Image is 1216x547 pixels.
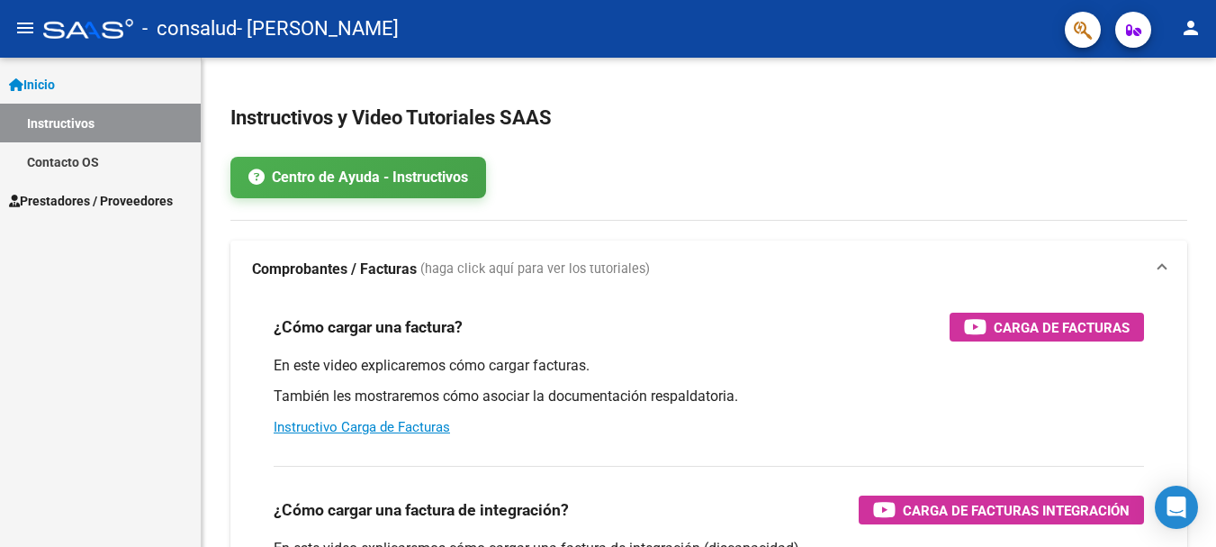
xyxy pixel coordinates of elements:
a: Centro de Ayuda - Instructivos [230,157,486,198]
h3: ¿Cómo cargar una factura? [274,315,463,340]
button: Carga de Facturas [950,313,1144,342]
span: Carga de Facturas [994,316,1130,339]
p: También les mostraremos cómo asociar la documentación respaldatoria. [274,387,1144,406]
span: Carga de Facturas Integración [903,499,1130,522]
span: - [PERSON_NAME] [237,9,399,49]
span: Inicio [9,75,55,95]
span: Prestadores / Proveedores [9,191,173,211]
mat-icon: person [1180,17,1202,39]
a: Instructivo Carga de Facturas [274,419,450,435]
h2: Instructivos y Video Tutoriales SAAS [230,101,1187,135]
strong: Comprobantes / Facturas [252,260,417,279]
p: En este video explicaremos cómo cargar facturas. [274,356,1144,376]
span: - consalud [142,9,237,49]
button: Carga de Facturas Integración [859,496,1144,524]
mat-expansion-panel-header: Comprobantes / Facturas (haga click aquí para ver los tutoriales) [230,241,1187,298]
span: (haga click aquí para ver los tutoriales) [420,260,650,279]
h3: ¿Cómo cargar una factura de integración? [274,497,569,523]
div: Open Intercom Messenger [1155,486,1198,529]
mat-icon: menu [14,17,36,39]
